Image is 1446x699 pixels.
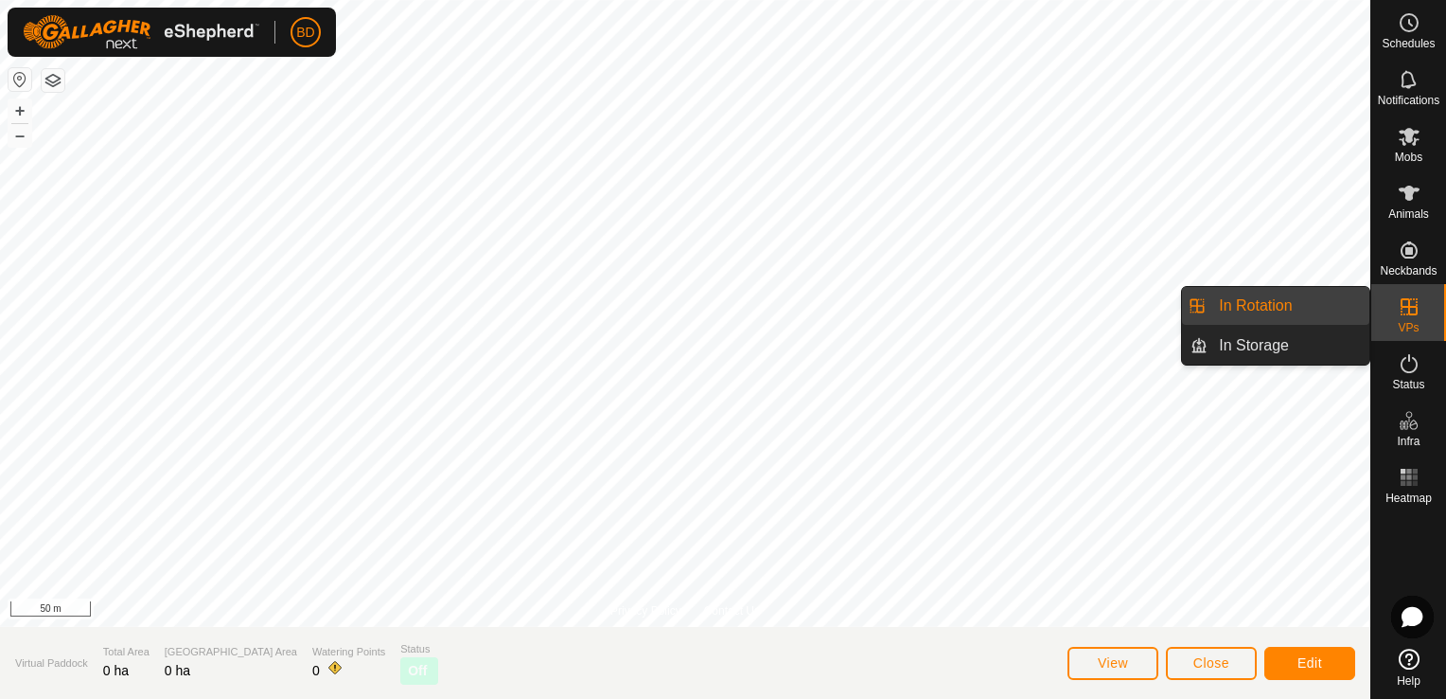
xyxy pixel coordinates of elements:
[1182,287,1369,325] li: In Rotation
[1398,322,1419,333] span: VPs
[312,644,385,660] span: Watering Points
[165,663,190,678] span: 0 ha
[1166,647,1257,680] button: Close
[610,602,681,619] a: Privacy Policy
[1067,647,1158,680] button: View
[1208,287,1369,325] a: In Rotation
[9,99,31,122] button: +
[1297,655,1322,671] span: Edit
[408,661,427,681] span: Off
[1219,334,1289,357] span: In Storage
[1208,327,1369,365] a: In Storage
[1098,655,1128,671] span: View
[9,68,31,91] button: Reset Map
[1388,208,1429,220] span: Animals
[704,602,760,619] a: Contact Us
[1380,265,1437,277] span: Neckbands
[1182,327,1369,365] li: In Storage
[9,124,31,147] button: –
[1378,95,1439,106] span: Notifications
[1382,38,1435,49] span: Schedules
[1219,295,1292,317] span: In Rotation
[103,663,129,678] span: 0 ha
[1397,436,1420,447] span: Infra
[1395,152,1422,163] span: Mobs
[400,641,438,657] span: Status
[23,15,259,49] img: Gallagher Logo
[1392,379,1424,390] span: Status
[1385,493,1432,504] span: Heatmap
[165,644,297,660] span: [GEOGRAPHIC_DATA] Area
[15,655,88,672] span: Virtual Paddock
[42,69,64,92] button: Map Layers
[103,644,150,660] span: Total Area
[1371,641,1446,694] a: Help
[296,23,314,43] span: BD
[312,663,320,678] span: 0
[1397,675,1420,687] span: Help
[1193,655,1229,671] span: Close
[1264,647,1355,680] button: Edit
